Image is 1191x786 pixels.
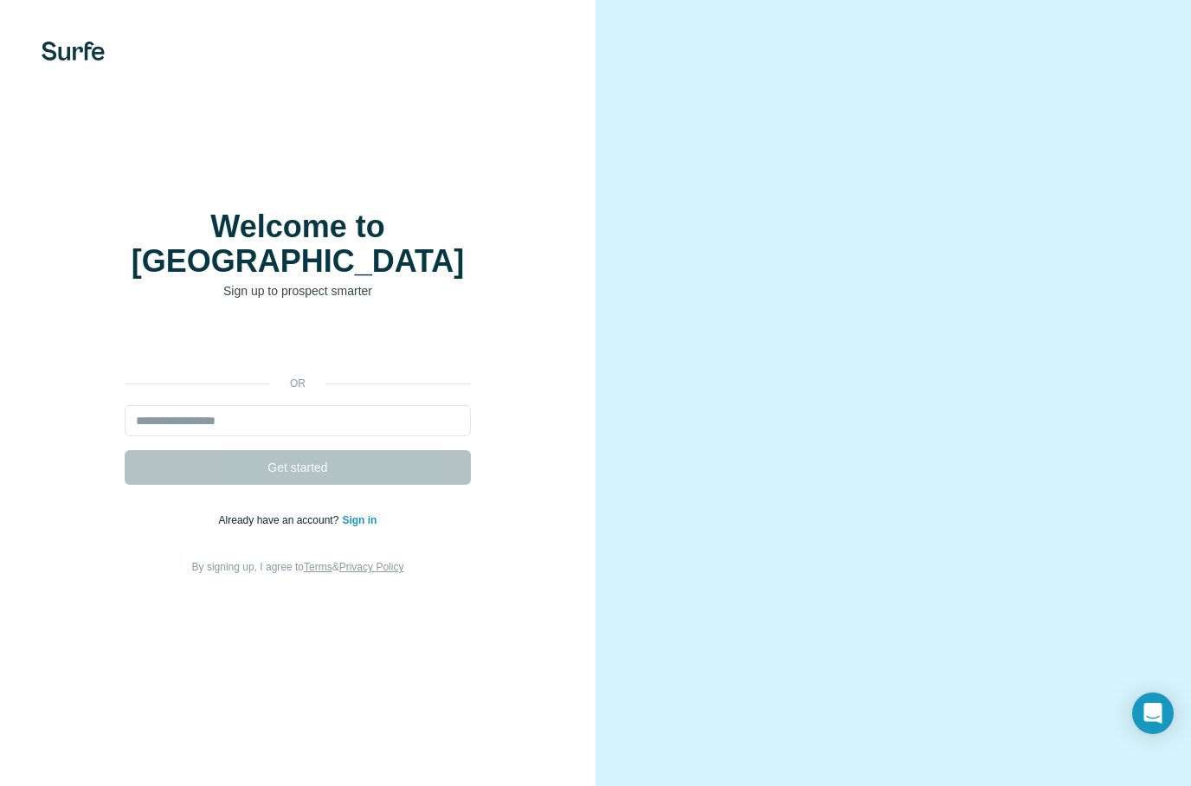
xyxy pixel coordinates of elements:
h1: Welcome to [GEOGRAPHIC_DATA] [125,209,471,279]
span: Already have an account? [219,514,343,526]
span: By signing up, I agree to & [192,561,404,573]
p: or [270,376,325,391]
div: Open Intercom Messenger [1132,693,1174,734]
iframe: زر تسجيل الدخول باستخدام حساب Google [116,325,480,364]
p: Sign up to prospect smarter [125,282,471,300]
a: Terms [304,561,332,573]
a: Sign in [342,514,377,526]
a: Privacy Policy [339,561,404,573]
img: Surfe's logo [42,42,105,61]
